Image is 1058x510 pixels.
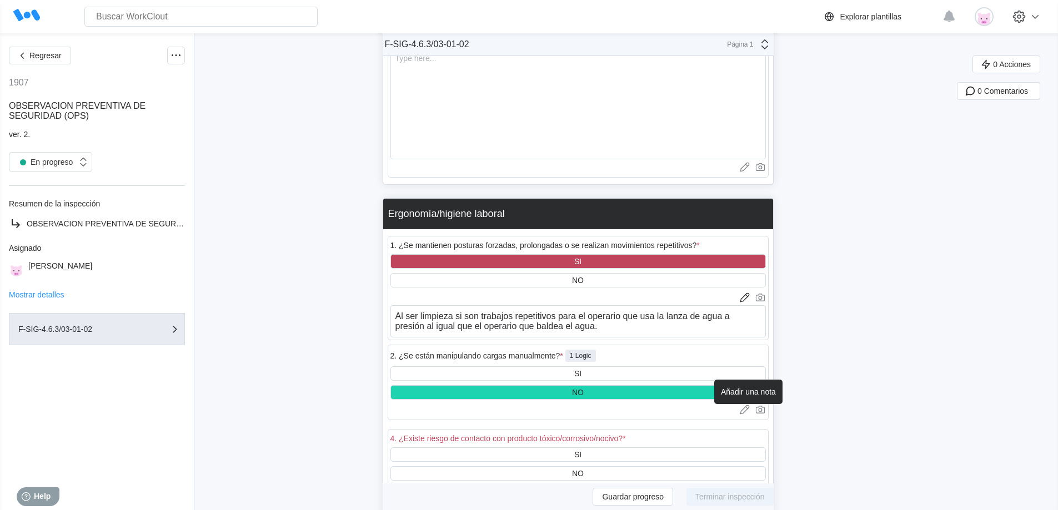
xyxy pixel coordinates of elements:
[975,7,994,26] img: pig.png
[9,313,185,345] button: F-SIG-4.6.3/03-01-02
[572,388,584,397] div: NO
[593,488,673,506] button: Guardar progreso
[572,469,584,478] div: NO
[572,276,584,285] div: NO
[972,55,1040,73] button: 0 Acciones
[18,325,129,333] div: F-SIG-4.6.3/03-01-02
[28,261,92,276] div: [PERSON_NAME]
[574,257,581,266] div: SI
[84,7,318,27] input: Buscar WorkClout
[9,47,71,64] button: Regresar
[9,78,29,88] div: 1907
[993,60,1031,68] span: 0 Acciones
[977,87,1028,95] span: 0 Comentarios
[823,10,937,23] a: Explorar plantillas
[9,101,146,120] span: OBSERVACION PREVENTIVA DE SEGURIDAD (OPS)
[9,217,185,230] a: OBSERVACION PREVENTIVA DE SEGURIDAD (OPS)
[15,154,73,170] div: En progreso
[714,380,783,404] div: Añadir una nota
[29,52,62,59] span: Regresar
[574,450,581,459] div: SI
[840,12,902,21] div: Explorar plantillas
[9,199,185,208] div: Resumen de la inspección
[385,39,469,49] div: F-SIG-4.6.3/03-01-02
[957,82,1040,100] button: 0 Comentarios
[390,434,626,443] div: 4. ¿Existe riesgo de contacto con producto tóxico/corrosivo/nocivo?
[9,261,24,276] img: pig.png
[686,488,774,506] button: Terminar inspección
[27,219,218,228] span: OBSERVACION PREVENTIVA DE SEGURIDAD (OPS)
[390,241,700,250] div: 1. ¿Se mantienen posturas forzadas, prolongadas o se realizan movimientos repetitivos?
[388,208,505,220] div: Ergonomía/higiene laboral
[565,350,596,362] div: 1 Logic
[390,351,563,360] div: 2. ¿Se están manipulando cargas manualmente?
[9,130,185,139] div: ver. 2.
[695,493,765,501] span: Terminar inspección
[9,291,64,299] button: Mostrar detalles
[726,41,754,48] div: Página 1
[602,493,664,501] span: Guardar progreso
[574,369,581,378] div: SI
[390,305,766,337] textarea: Al ser limpieza si son trabajos repetitivos para el operario que usa la lanza de agua a presión a...
[9,244,185,253] div: Asignado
